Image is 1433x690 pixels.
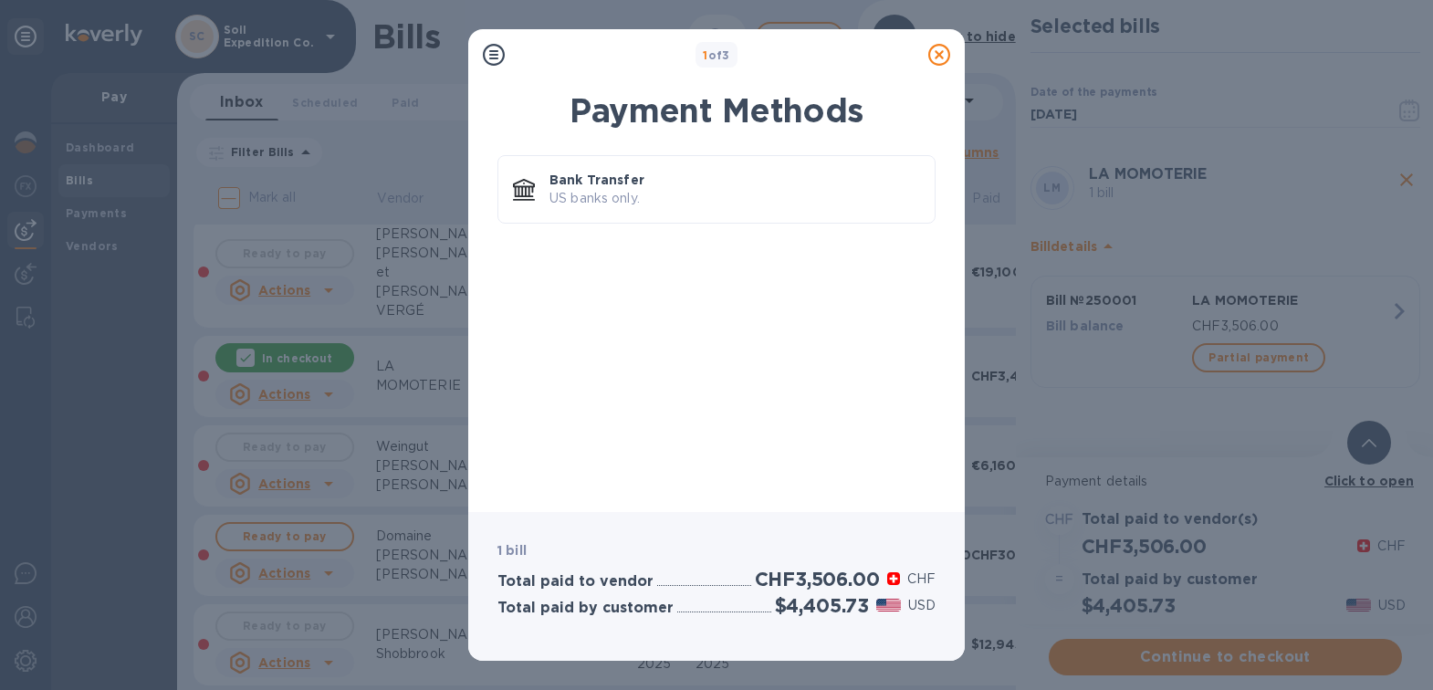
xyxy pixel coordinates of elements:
[908,596,936,615] p: USD
[876,599,901,612] img: USD
[549,171,920,189] p: Bank Transfer
[549,189,920,208] p: US banks only.
[907,570,936,589] p: CHF
[497,91,936,130] h1: Payment Methods
[497,573,654,591] h3: Total paid to vendor
[703,48,730,62] b: of 3
[497,600,674,617] h3: Total paid by customer
[775,594,869,617] h2: $4,405.73
[755,568,880,591] h2: CHF3,506.00
[497,543,527,558] b: 1 bill
[703,48,707,62] span: 1
[887,572,900,585] img: CHF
